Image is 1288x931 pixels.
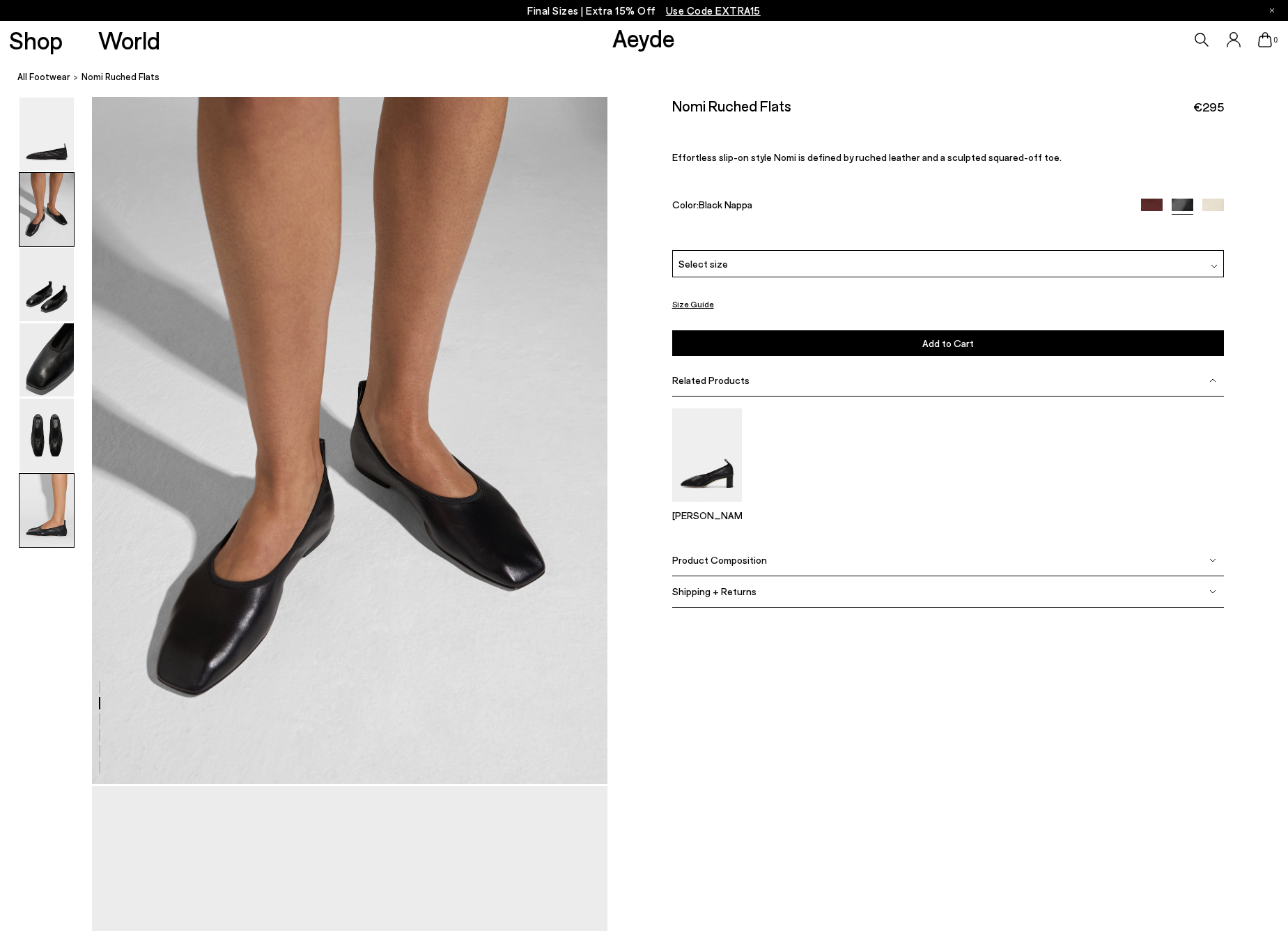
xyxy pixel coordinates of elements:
[20,399,74,472] img: Nomi Ruched Flats - Image 5
[672,492,742,521] a: Narissa Ruched Pumps [PERSON_NAME]
[527,2,761,20] p: Final Sizes | Extra 15% Off
[1272,36,1279,44] span: 0
[20,474,74,547] img: Nomi Ruched Flats - Image 6
[17,70,70,84] a: All Footwear
[20,173,74,246] img: Nomi Ruched Flats - Image 2
[1193,98,1224,116] span: €295
[678,256,728,271] span: Select size
[98,28,160,52] a: World
[1209,557,1216,564] img: svg%3E
[1209,588,1216,595] img: svg%3E
[672,199,1124,215] div: Color:
[672,554,767,566] span: Product Composition
[672,151,1224,163] p: Effortless slip-on style Nomi is defined by ruched leather and a sculpted squared-off toe.
[9,28,63,52] a: Shop
[672,374,750,386] span: Related Products
[82,70,160,84] span: Nomi Ruched Flats
[1258,32,1272,47] a: 0
[672,330,1224,356] button: Add to Cart
[20,98,74,171] img: Nomi Ruched Flats - Image 1
[20,323,74,397] img: Nomi Ruched Flats - Image 4
[699,199,752,210] span: Black Nappa
[20,248,74,321] img: Nomi Ruched Flats - Image 3
[672,585,756,597] span: Shipping + Returns
[922,337,974,349] span: Add to Cart
[666,4,761,17] span: Navigate to /collections/ss25-final-sizes
[17,59,1288,97] nav: breadcrumb
[672,97,791,114] h2: Nomi Ruched Flats
[672,509,742,521] p: [PERSON_NAME]
[672,408,742,501] img: Narissa Ruched Pumps
[1211,263,1218,270] img: svg%3E
[612,23,675,52] a: Aeyde
[672,295,714,313] button: Size Guide
[1209,377,1216,384] img: svg%3E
